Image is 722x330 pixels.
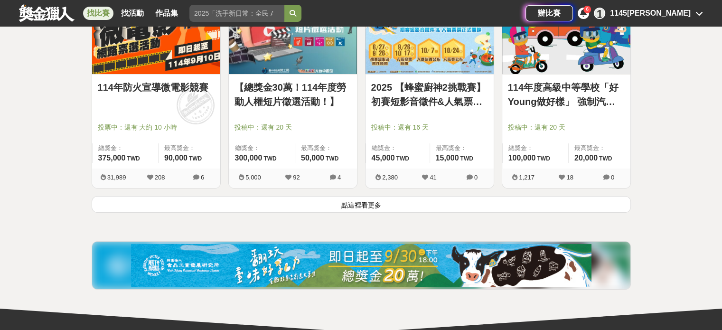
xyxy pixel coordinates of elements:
[293,174,300,181] span: 92
[234,123,351,132] span: 投稿中：還有 20 天
[519,174,534,181] span: 1,217
[301,154,324,162] span: 50,000
[117,7,148,20] a: 找活動
[430,174,436,181] span: 41
[396,155,409,162] span: TWD
[537,155,550,162] span: TWD
[189,155,202,162] span: TWD
[107,174,126,181] span: 31,989
[574,143,625,153] span: 最高獎金：
[594,8,605,19] div: 1
[92,196,631,213] button: 點這裡看更多
[508,143,563,153] span: 總獎金：
[164,143,215,153] span: 最高獎金：
[610,8,691,19] div: 1145[PERSON_NAME]
[611,174,614,181] span: 0
[164,154,188,162] span: 90,000
[235,154,263,162] span: 300,000
[326,155,338,162] span: TWD
[127,155,140,162] span: TWD
[525,5,573,21] a: 辦比賽
[98,80,215,94] a: 114年防火宣導微電影競賽
[436,154,459,162] span: 15,000
[189,5,284,22] input: 2025「洗手新日常：全民 ALL IN」洗手歌全台徵選
[234,80,351,109] a: 【總獎金30萬！114年度勞動人權短片徵選活動！】
[574,154,598,162] span: 20,000
[201,174,204,181] span: 6
[508,80,625,109] a: 114年度高級中等學校「好Young做好樣」 強制汽車責任保險宣導短片徵選活動
[235,143,289,153] span: 總獎金：
[508,154,536,162] span: 100,000
[599,155,612,162] span: TWD
[83,7,113,20] a: 找比賽
[263,155,276,162] span: TWD
[301,143,351,153] span: 最高獎金：
[338,174,341,181] span: 4
[372,154,395,162] span: 45,000
[131,244,591,287] img: 0721bdb2-86f1-4b3e-8aa4-d67e5439bccf.jpg
[436,143,488,153] span: 最高獎金：
[566,174,573,181] span: 18
[151,7,182,20] a: 作品集
[155,174,165,181] span: 208
[98,154,126,162] span: 375,000
[98,143,152,153] span: 總獎金：
[98,123,215,132] span: 投票中：還有 大約 10 小時
[245,174,261,181] span: 5,000
[508,123,625,132] span: 投稿中：還有 20 天
[382,174,398,181] span: 2,380
[460,155,473,162] span: TWD
[371,80,488,109] a: 2025 【蜂蜜廚神2挑戰賽】初賽短影音徵件&人氣票選正式開跑！
[586,7,589,12] span: 6
[372,143,424,153] span: 總獎金：
[474,174,478,181] span: 0
[371,123,488,132] span: 投稿中：還有 16 天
